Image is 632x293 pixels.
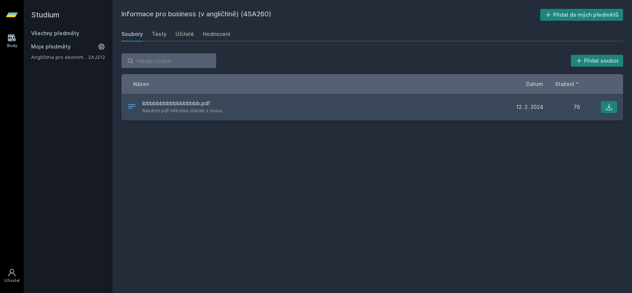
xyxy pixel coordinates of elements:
[121,27,143,41] a: Soubory
[571,55,623,67] button: Přidat soubor
[175,30,194,38] div: Učitelé
[121,53,216,68] input: Hledej soubor
[175,27,194,41] a: Učitelé
[543,103,580,111] div: 76
[4,278,20,283] div: Uživatel
[142,107,223,114] span: Random pdf několika otázek z insisu.
[1,264,22,287] a: Uživatel
[540,9,623,21] button: Přidat do mých předmětů
[555,80,580,88] button: Stažení
[121,9,540,21] h2: Informace pro business (v angličtině) (4SA260)
[121,30,143,38] div: Soubory
[133,80,149,88] button: Název
[127,102,136,113] div: PDF
[1,30,22,52] a: Study
[555,80,574,88] span: Stažení
[203,30,230,38] div: Hodnocení
[526,80,543,88] button: Datum
[516,103,543,111] span: 12. 2. 2024
[152,30,167,38] div: Testy
[31,30,79,36] a: Všechny předměty
[7,43,17,49] div: Study
[31,53,88,61] a: Angličtina pro ekonomická studia 2 (B2/C1)
[203,27,230,41] a: Hodnocení
[142,100,223,107] span: ibbbbbbbbbbbbbbbbb.pdf
[152,27,167,41] a: Testy
[31,43,71,50] span: Moje předměty
[88,54,105,60] a: 2AJ212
